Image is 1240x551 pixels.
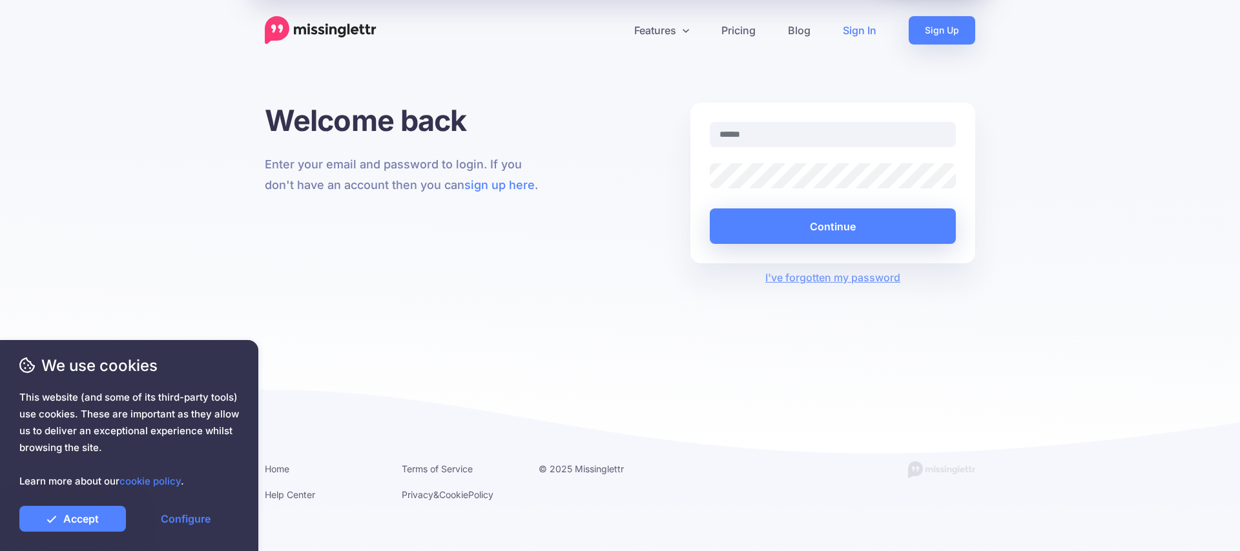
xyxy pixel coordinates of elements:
[539,461,656,477] li: © 2025 Missinglettr
[402,463,473,474] a: Terms of Service
[265,489,315,500] a: Help Center
[765,271,900,284] a: I've forgotten my password
[402,489,433,500] a: Privacy
[827,16,893,45] a: Sign In
[265,463,289,474] a: Home
[402,486,519,503] li: & Policy
[618,16,705,45] a: Features
[909,16,975,45] a: Sign Up
[19,506,126,532] a: Accept
[710,208,956,244] button: Continue
[265,103,550,138] h1: Welcome back
[119,475,181,487] a: cookie policy
[132,506,239,532] a: Configure
[464,178,535,192] a: sign up here
[265,154,550,195] p: Enter your email and password to login. If you don't have an account then you can .
[705,16,772,45] a: Pricing
[19,389,239,490] span: This website (and some of its third-party tools) use cookies. These are important as they allow u...
[772,16,827,45] a: Blog
[19,354,239,377] span: We use cookies
[439,489,468,500] a: Cookie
